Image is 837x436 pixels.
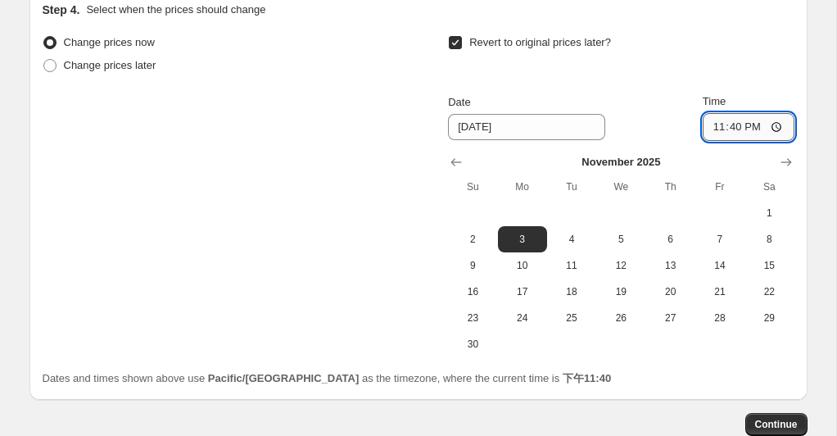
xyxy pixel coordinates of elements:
span: 27 [652,311,688,325]
button: Show previous month, October 2025 [445,151,468,174]
span: 10 [504,259,541,272]
th: Thursday [645,174,694,200]
span: Sa [751,180,787,193]
button: Thursday November 20 2025 [645,279,694,305]
b: Pacific/[GEOGRAPHIC_DATA] [208,372,359,384]
button: Sunday November 23 2025 [448,305,497,331]
span: 13 [652,259,688,272]
span: 24 [504,311,541,325]
button: Monday November 24 2025 [498,305,547,331]
button: Continue [745,413,808,436]
p: Select when the prices should change [86,2,265,18]
span: 22 [751,285,787,298]
span: 3 [504,233,541,246]
span: Continue [755,418,798,431]
th: Wednesday [596,174,645,200]
span: 15 [751,259,787,272]
span: 28 [702,311,738,325]
span: Fr [702,180,738,193]
button: Monday November 10 2025 [498,252,547,279]
span: Th [652,180,688,193]
span: 5 [603,233,639,246]
span: 20 [652,285,688,298]
span: 18 [554,285,590,298]
button: Saturday November 15 2025 [744,252,794,279]
button: Show next month, December 2025 [775,151,798,174]
span: 14 [702,259,738,272]
span: 11 [554,259,590,272]
button: Friday November 7 2025 [695,226,744,252]
span: 9 [455,259,491,272]
button: Saturday November 8 2025 [744,226,794,252]
th: Sunday [448,174,497,200]
span: Mo [504,180,541,193]
button: Tuesday November 25 2025 [547,305,596,331]
span: Tu [554,180,590,193]
input: 10/13/2025 [448,114,605,140]
span: 8 [751,233,787,246]
button: Wednesday November 12 2025 [596,252,645,279]
span: 26 [603,311,639,325]
span: 2 [455,233,491,246]
button: Sunday November 16 2025 [448,279,497,305]
span: We [603,180,639,193]
button: Tuesday November 4 2025 [547,226,596,252]
span: 30 [455,338,491,351]
span: Dates and times shown above use as the timezone, where the current time is [43,372,612,384]
span: 12 [603,259,639,272]
button: Tuesday November 11 2025 [547,252,596,279]
span: Change prices now [64,36,155,48]
button: Friday November 21 2025 [695,279,744,305]
span: Date [448,96,470,108]
span: 21 [702,285,738,298]
span: 17 [504,285,541,298]
th: Friday [695,174,744,200]
input: 12:00 [703,113,794,141]
h2: Step 4. [43,2,80,18]
button: Friday November 28 2025 [695,305,744,331]
button: Saturday November 1 2025 [744,200,794,226]
span: Change prices later [64,59,156,71]
span: 4 [554,233,590,246]
span: 16 [455,285,491,298]
th: Saturday [744,174,794,200]
span: 19 [603,285,639,298]
button: Wednesday November 26 2025 [596,305,645,331]
span: Su [455,180,491,193]
span: 23 [455,311,491,325]
th: Tuesday [547,174,596,200]
button: Monday November 3 2025 [498,226,547,252]
span: 6 [652,233,688,246]
span: Revert to original prices later? [469,36,611,48]
span: 25 [554,311,590,325]
span: Time [703,95,726,107]
button: Sunday November 2 2025 [448,226,497,252]
button: Monday November 17 2025 [498,279,547,305]
button: Thursday November 27 2025 [645,305,694,331]
button: Thursday November 6 2025 [645,226,694,252]
button: Sunday November 9 2025 [448,252,497,279]
button: Wednesday November 5 2025 [596,226,645,252]
button: Thursday November 13 2025 [645,252,694,279]
button: Friday November 14 2025 [695,252,744,279]
span: 7 [702,233,738,246]
b: 下午11:40 [563,372,611,384]
span: 29 [751,311,787,325]
button: Sunday November 30 2025 [448,331,497,357]
th: Monday [498,174,547,200]
button: Tuesday November 18 2025 [547,279,596,305]
span: 1 [751,207,787,220]
button: Saturday November 22 2025 [744,279,794,305]
button: Wednesday November 19 2025 [596,279,645,305]
button: Saturday November 29 2025 [744,305,794,331]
